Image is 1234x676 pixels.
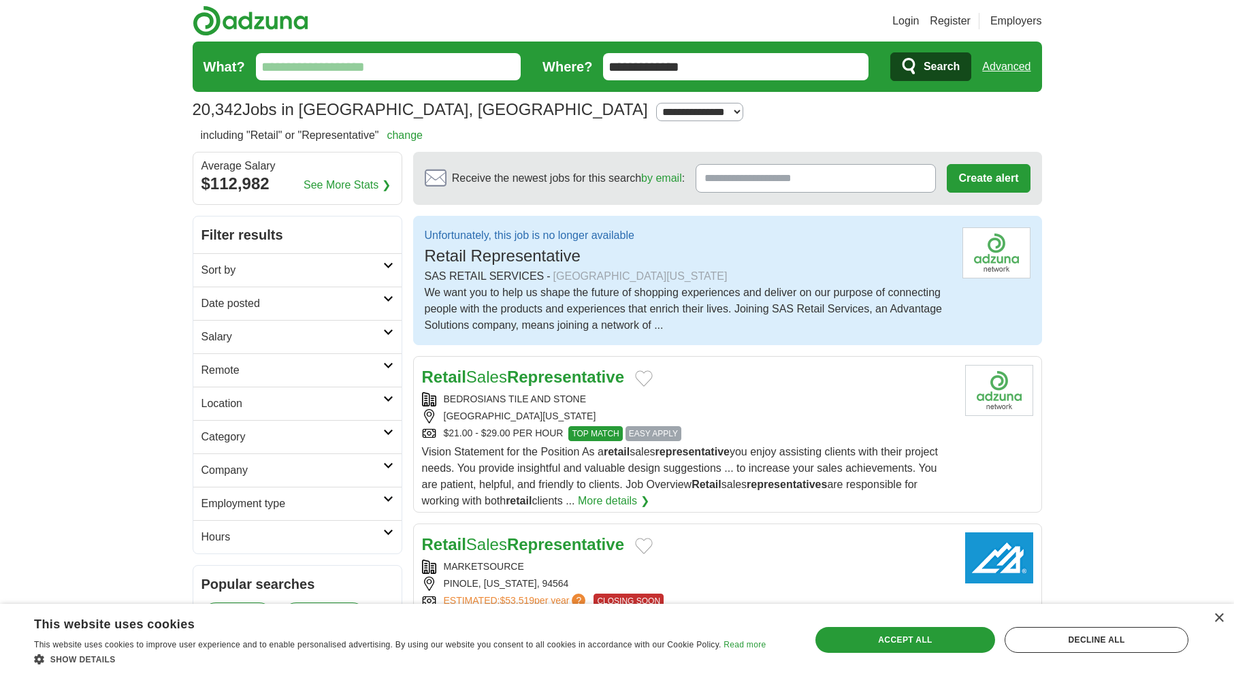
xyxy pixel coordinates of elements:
div: This website uses cookies [34,612,732,632]
a: Salary [193,320,402,353]
img: MarketSource logo [965,532,1033,583]
a: RetailSalesRepresentative [422,535,624,553]
h2: Category [201,429,383,445]
img: Adzuna logo [193,5,308,36]
span: - [547,268,550,285]
a: RetailSalesRepresentative [422,368,624,386]
strong: Representative [507,368,624,386]
a: See More Stats ❯ [304,177,391,193]
span: EASY APPLY [626,426,681,441]
div: Average Salary [201,161,393,172]
p: Unfortunately, this job is no longer available [425,227,634,244]
span: CLOSING SOON [594,594,664,609]
a: MARKETSOURCE [444,561,524,572]
a: ESTIMATED:$53,519per year? [444,594,589,609]
h2: Salary [201,329,383,345]
div: $112,982 [201,172,393,196]
div: Close [1214,613,1224,624]
strong: Retail [692,479,721,490]
a: delivery driver [282,602,368,631]
span: Receive the newest jobs for this search : [452,170,685,187]
a: counselling [201,602,274,631]
a: Read more, opens a new window [724,640,766,649]
h2: Location [201,396,383,412]
a: Location [193,387,402,420]
div: Show details [34,652,766,666]
span: ? [572,594,585,607]
strong: Retail [422,368,466,386]
a: Employers [990,13,1042,29]
span: TOP MATCH [568,426,622,441]
a: Company [193,453,402,487]
a: Login [892,13,919,29]
span: This website uses cookies to improve user experience and to enable personalised advertising. By u... [34,640,721,649]
span: Show details [50,655,116,664]
a: Remote [193,353,402,387]
h1: Jobs in [GEOGRAPHIC_DATA], [GEOGRAPHIC_DATA] [193,100,648,118]
div: $21.00 - $29.00 PER HOUR [422,426,954,441]
a: Employment type [193,487,402,520]
div: [GEOGRAPHIC_DATA][US_STATE] [422,409,954,423]
a: Hours [193,520,402,553]
h2: including "Retail" or "Representative" [201,127,423,144]
div: SAS RETAIL SERVICES [425,268,952,285]
a: Category [193,420,402,453]
strong: representative [655,446,730,457]
span: Vision Statement for the Position As a sales you enjoy assisting clients with their project needs... [422,446,938,506]
span: $53,519 [500,595,534,606]
strong: retail [604,446,630,457]
button: Search [890,52,971,81]
h2: Remote [201,362,383,379]
a: by email [641,172,682,184]
strong: Retail [422,535,466,553]
div: PINOLE, [US_STATE], 94564 [422,577,954,591]
a: Sort by [193,253,402,287]
img: Appcast Xcelerate (CPA) logo [962,227,1030,278]
strong: representatives [747,479,827,490]
span: 20,342 [193,97,242,122]
a: More details ❯ [578,493,649,509]
img: Company logo [965,365,1033,416]
button: Add to favorite jobs [635,370,653,387]
h2: Filter results [193,216,402,253]
h2: Sort by [201,262,383,278]
div: BEDROSIANS TILE AND STONE [422,392,954,406]
h2: Company [201,462,383,479]
a: Date posted [193,287,402,320]
button: Add to favorite jobs [635,538,653,554]
div: We want you to help us shape the future of shopping experiences and deliver on our purpose of con... [425,285,952,334]
span: Retail Representative [425,246,581,265]
label: Where? [542,57,592,77]
h2: Date posted [201,295,383,312]
h2: Employment type [201,496,383,512]
span: Search [924,53,960,80]
strong: retail [506,495,532,506]
div: Decline all [1005,627,1188,653]
div: [GEOGRAPHIC_DATA][US_STATE] [553,268,728,285]
button: Create alert [947,164,1030,193]
a: Advanced [982,53,1030,80]
a: change [387,129,423,141]
div: Accept all [815,627,995,653]
strong: Representative [507,535,624,553]
h2: Hours [201,529,383,545]
label: What? [204,57,245,77]
a: Register [930,13,971,29]
h2: Popular searches [201,574,393,594]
